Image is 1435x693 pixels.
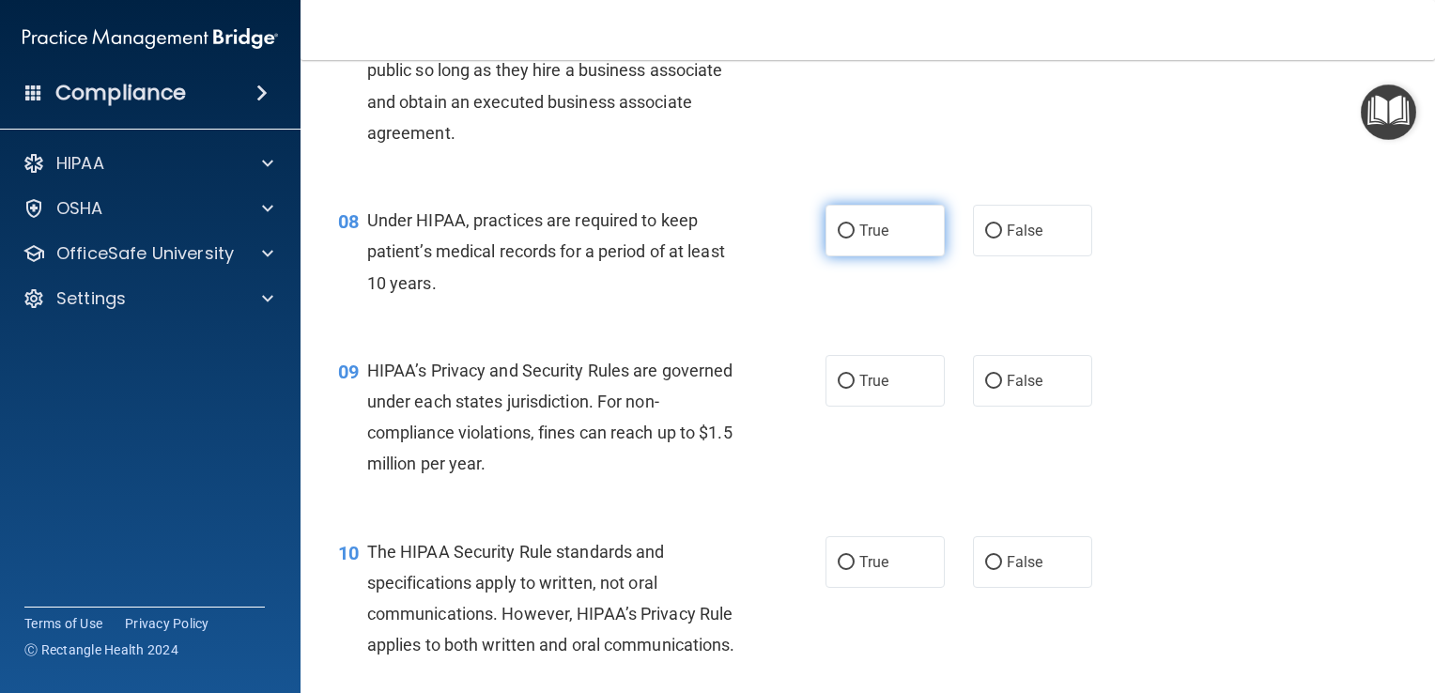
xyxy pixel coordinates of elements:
span: True [859,222,888,239]
span: HIPAA’s Privacy and Security Rules are governed under each states jurisdiction. For non-complianc... [367,361,733,474]
input: True [838,375,855,389]
input: False [985,375,1002,389]
span: 10 [338,542,359,564]
p: OSHA [56,197,103,220]
span: False [1007,222,1043,239]
a: Privacy Policy [125,614,209,633]
span: True [859,553,888,571]
a: Terms of Use [24,614,102,633]
p: Settings [56,287,126,310]
span: The HIPAA Security Rule standards and specifications apply to written, not oral communications. H... [367,542,735,655]
input: True [838,556,855,570]
p: OfficeSafe University [56,242,234,265]
button: Open Resource Center [1361,85,1416,140]
a: HIPAA [23,152,273,175]
span: 08 [338,210,359,233]
a: Settings [23,287,273,310]
a: OfficeSafe University [23,242,273,265]
h4: Compliance [55,80,186,106]
input: True [838,224,855,239]
span: True [859,372,888,390]
span: False [1007,553,1043,571]
a: OSHA [23,197,273,220]
span: Ⓒ Rectangle Health 2024 [24,640,178,659]
span: Under HIPAA, practices are required to keep patient’s medical records for a period of at least 10... [367,210,725,292]
p: HIPAA [56,152,104,175]
input: False [985,556,1002,570]
span: False [1007,372,1043,390]
img: PMB logo [23,20,278,57]
span: 09 [338,361,359,383]
input: False [985,224,1002,239]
